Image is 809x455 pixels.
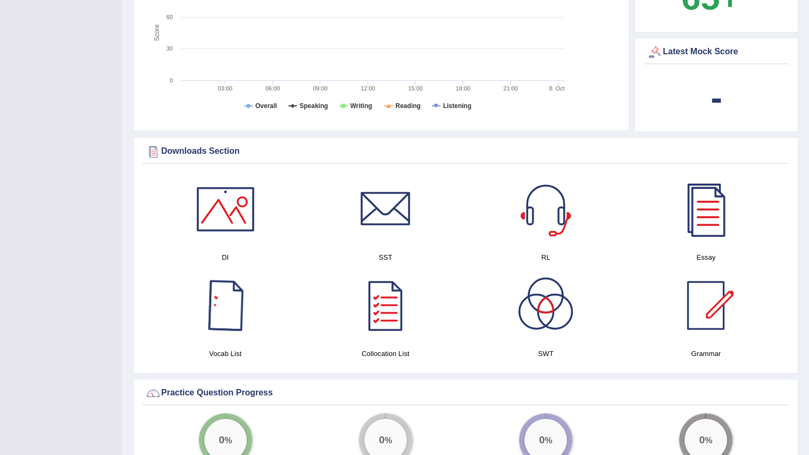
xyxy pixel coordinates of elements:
[471,348,621,359] h4: SWT
[265,85,280,92] text: 06:00
[151,252,300,263] h4: DI
[219,434,224,446] big: 0
[145,144,786,160] div: Downloads Section
[166,14,173,20] text: 60
[166,45,173,52] text: 30
[311,252,460,263] h4: SST
[631,348,781,359] h4: Grammar
[631,252,781,263] h4: Essay
[379,434,385,446] big: 0
[361,85,376,92] text: 12:00
[443,102,471,110] tspan: Listening
[396,102,421,110] tspan: Reading
[153,24,161,42] tspan: Score
[408,85,423,92] text: 15:00
[711,78,722,117] b: -
[218,85,232,92] text: 03:00
[503,85,518,92] text: 21:00
[350,102,372,110] tspan: Writing
[170,77,173,84] text: 0
[145,385,786,401] div: Practice Question Progress
[255,102,277,110] tspan: Overall
[647,44,786,60] div: Latest Mock Score
[299,102,328,110] tspan: Speaking
[539,434,545,446] big: 0
[456,85,471,92] text: 18:00
[471,252,621,263] h4: RL
[699,434,705,446] big: 0
[313,85,328,92] text: 09:00
[311,348,460,359] h4: Collocation List
[549,85,564,92] tspan: 8. Oct
[151,348,300,359] h4: Vocab List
